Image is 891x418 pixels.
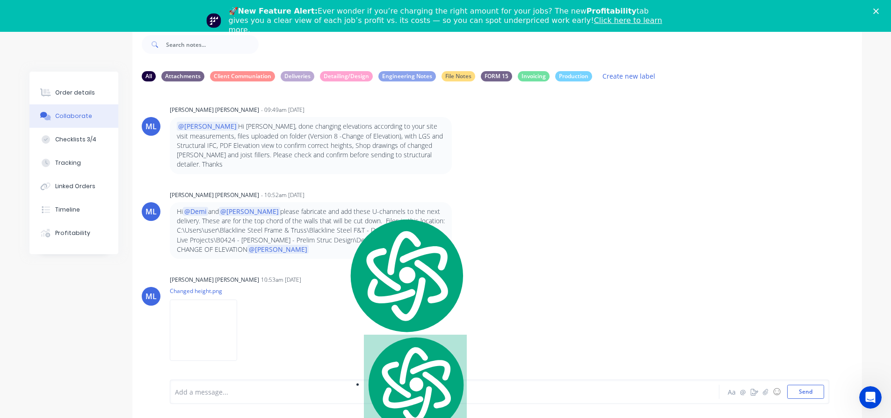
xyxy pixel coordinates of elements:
[145,291,157,302] div: ML
[598,70,660,82] button: Create new label
[170,276,259,284] div: [PERSON_NAME] [PERSON_NAME]
[29,128,118,151] button: Checklists 3/4
[29,175,118,198] button: Linked Orders
[345,216,467,335] img: logo.svg
[247,245,309,254] span: @[PERSON_NAME]
[281,71,314,81] div: Deliveries
[183,207,208,216] span: @Demi
[219,207,280,216] span: @[PERSON_NAME]
[29,104,118,128] button: Collaborate
[55,135,96,144] div: Checklists 3/4
[229,16,662,34] a: Click here to learn more.
[142,71,156,81] div: All
[555,71,592,81] div: Production
[29,81,118,104] button: Order details
[771,386,782,397] button: ☺
[261,191,304,199] div: - 10:52am [DATE]
[787,385,824,399] button: Send
[29,151,118,175] button: Tracking
[210,71,275,81] div: Client Communiation
[238,7,318,15] b: New Feature Alert:
[320,71,373,81] div: Detailing/Design
[229,7,670,35] div: 🚀 Ever wonder if you’re charging the right amount for your jobs? The new tab gives you a clear vi...
[481,71,512,81] div: FORM 15
[55,182,95,191] div: Linked Orders
[145,121,157,132] div: ML
[55,205,80,214] div: Timeline
[55,88,95,97] div: Order details
[29,221,118,245] button: Profitability
[587,7,637,15] b: Profitability
[859,386,882,409] iframe: Intercom live chat
[55,112,92,120] div: Collaborate
[145,206,157,217] div: ML
[518,71,550,81] div: Invoicing
[55,159,81,167] div: Tracking
[206,13,221,28] img: Profile image for Team
[170,106,259,114] div: [PERSON_NAME] [PERSON_NAME]
[177,122,238,131] span: @[PERSON_NAME]
[177,122,445,169] p: Hi [PERSON_NAME], done changing elevations according to your site visit measurements, files uploa...
[161,71,204,81] div: Attachments
[261,106,304,114] div: - 09:49am [DATE]
[873,8,883,14] div: Close
[726,386,738,397] button: Aa
[55,229,90,237] div: Profitability
[738,386,749,397] button: @
[170,191,259,199] div: [PERSON_NAME] [PERSON_NAME]
[378,71,436,81] div: Engineering Notes
[177,207,445,254] p: Hi and please fabricate and add these U-channels to the next delivery. These are for the top chor...
[261,276,301,284] div: 10:53am [DATE]
[166,35,259,54] input: Search notes...
[29,198,118,221] button: Timeline
[442,71,475,81] div: File Notes
[170,287,246,295] p: Changed height.png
